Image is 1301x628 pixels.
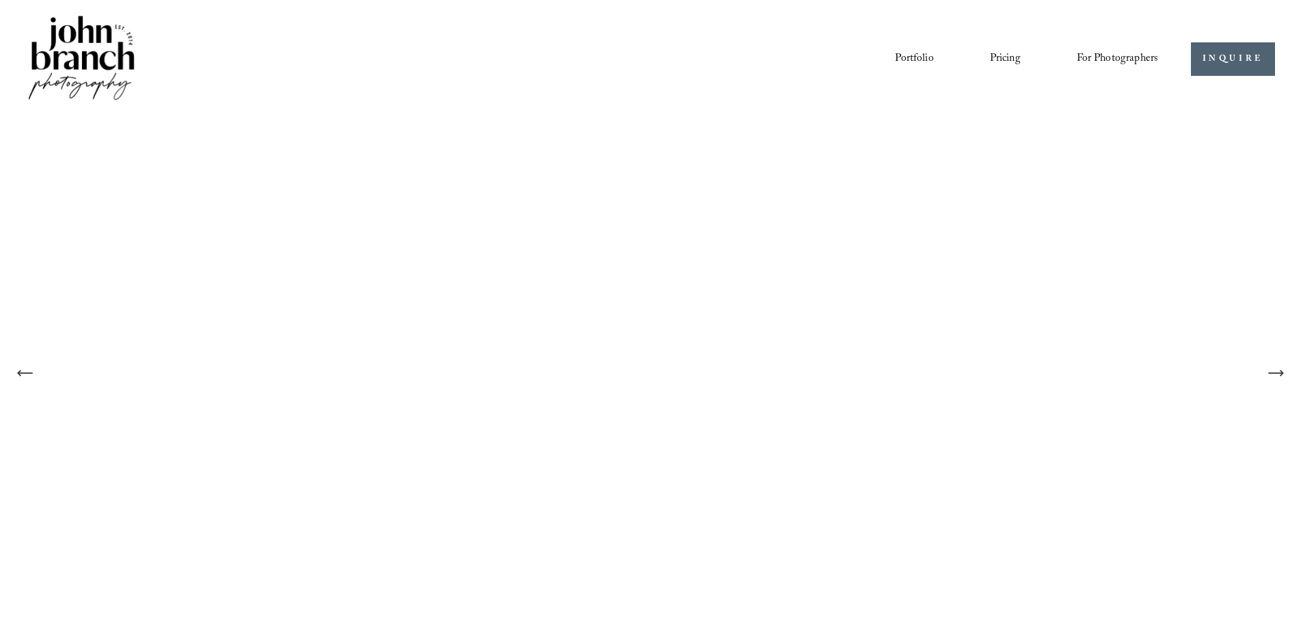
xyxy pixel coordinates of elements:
[10,358,40,388] button: Previous Slide
[1191,42,1275,76] a: INQUIRE
[1077,49,1159,70] span: For Photographers
[895,47,933,70] a: Portfolio
[1261,358,1291,388] button: Next Slide
[26,13,137,105] img: John Branch IV Photography
[990,47,1021,70] a: Pricing
[1077,47,1159,70] a: folder dropdown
